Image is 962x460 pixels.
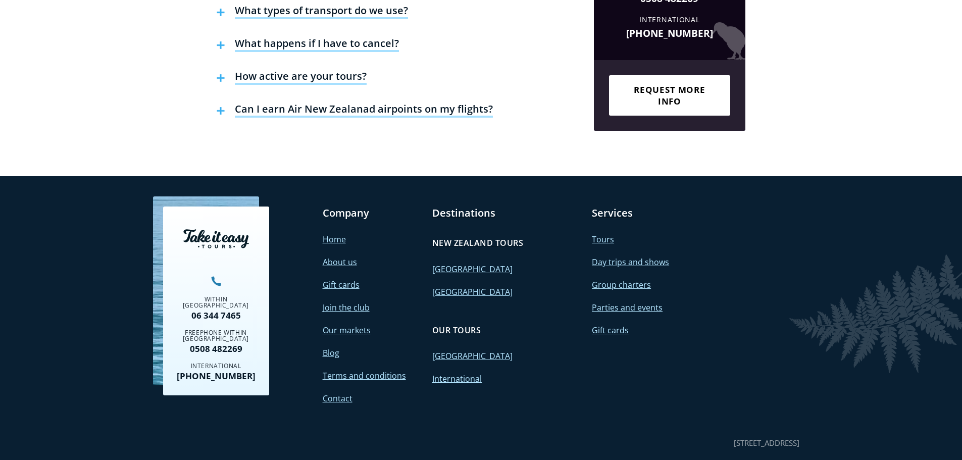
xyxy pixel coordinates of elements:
a: Contact [323,393,352,404]
div: Freephone within [GEOGRAPHIC_DATA] [171,330,262,342]
h4: Our tours [432,325,481,336]
a: [GEOGRAPHIC_DATA] [432,350,513,362]
img: Take it easy tours [183,229,249,248]
div: [STREET_ADDRESS] [734,436,799,450]
a: [GEOGRAPHIC_DATA] [432,264,513,275]
div: International [171,363,262,369]
a: Join the club [323,302,370,313]
h4: New Zealand tours [432,237,523,248]
a: Tours [592,234,614,245]
div: International [601,13,738,27]
a: Our markets [323,325,371,336]
a: Our tours [432,320,481,341]
a: Gift cards [323,279,360,290]
a: Services [592,207,633,220]
button: How active are your tours? [212,62,372,95]
a: Gift cards [592,325,629,336]
button: What happens if I have to cancel? [212,29,404,62]
h4: Can I earn Air New Zealanad airpoints on my flights? [235,103,493,118]
a: Day trips and shows [592,257,669,268]
a: [PHONE_NUMBER] [171,372,262,380]
a: [PHONE_NUMBER] [601,27,738,40]
a: Terms and conditions [323,370,406,381]
a: Blog [323,347,339,359]
a: [GEOGRAPHIC_DATA] [432,286,513,297]
a: Parties and events [592,302,663,313]
h4: What happens if I have to cancel? [235,37,399,52]
a: Destinations [432,207,495,220]
nav: Footer [163,207,799,406]
h3: Company [323,207,422,220]
a: 0508 482269 [171,344,262,353]
a: Request more info [609,75,730,116]
h4: What types of transport do we use? [235,4,408,19]
button: Can I earn Air New Zealanad airpoints on my flights? [212,95,498,128]
a: 06 344 7465 [171,311,262,320]
div: Within [GEOGRAPHIC_DATA] [171,296,262,309]
h4: How active are your tours? [235,70,367,85]
a: International [432,373,482,384]
a: Group charters [592,279,651,290]
a: About us [323,257,357,268]
a: Home [323,234,346,245]
a: New Zealand tours [432,232,523,253]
